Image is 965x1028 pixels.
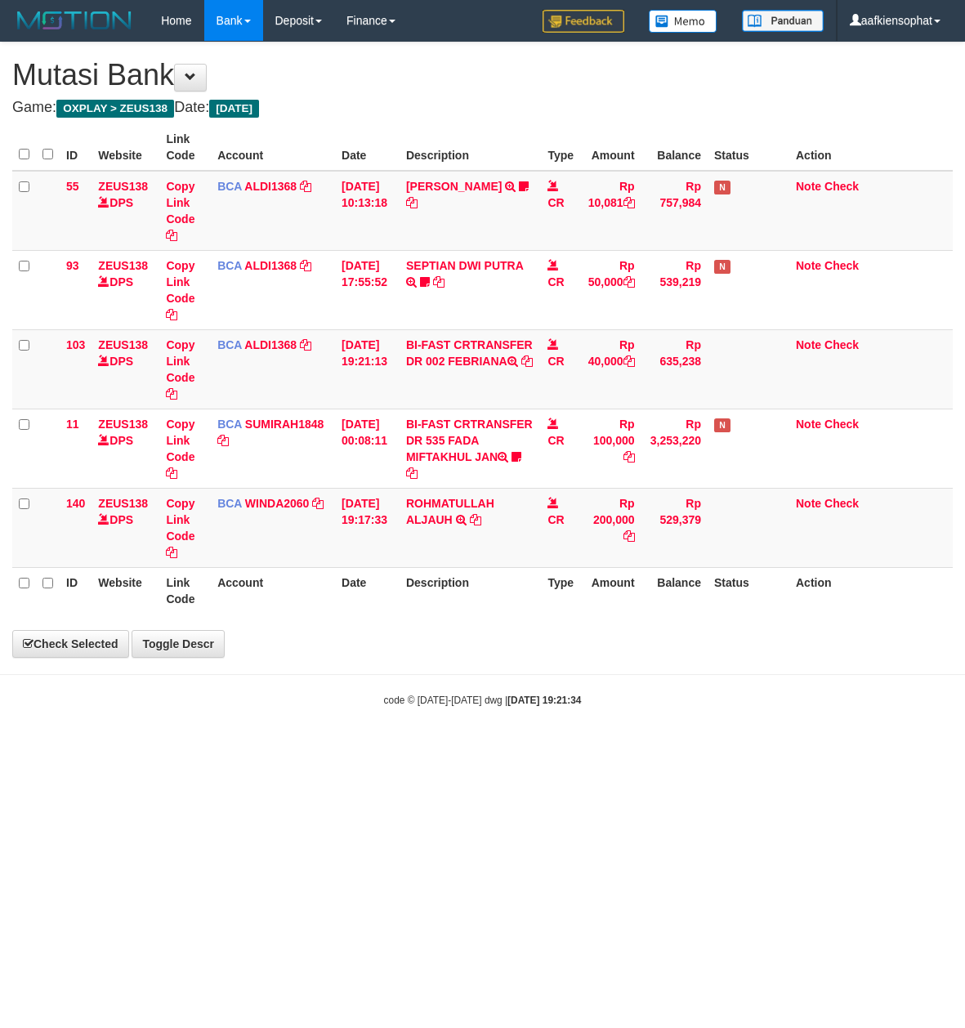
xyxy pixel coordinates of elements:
th: Action [789,124,953,171]
a: Copy Link Code [166,180,194,242]
th: Balance [641,567,708,614]
span: CR [547,434,564,447]
td: [DATE] 19:21:13 [335,329,400,409]
a: Check [824,259,859,272]
th: Amount [581,567,641,614]
th: Status [708,124,789,171]
td: DPS [92,488,159,567]
th: Type [541,567,581,614]
span: 140 [66,497,85,510]
td: Rp 3,253,220 [641,409,708,488]
a: SUMIRAH1848 [245,418,324,431]
th: Balance [641,124,708,171]
a: [PERSON_NAME] [406,180,502,193]
a: ZEUS138 [98,259,148,272]
a: ZEUS138 [98,338,148,351]
a: SEPTIAN DWI PUTRA [406,259,523,272]
th: ID [60,567,92,614]
a: ALDI1368 [244,180,297,193]
strong: [DATE] 19:21:34 [507,695,581,706]
small: code © [DATE]-[DATE] dwg | [384,695,582,706]
td: [DATE] 10:13:18 [335,171,400,251]
td: [DATE] 19:17:33 [335,488,400,567]
td: DPS [92,171,159,251]
a: Check [824,338,859,351]
span: [DATE] [209,100,259,118]
span: CR [547,196,564,209]
span: 55 [66,180,79,193]
a: ZEUS138 [98,180,148,193]
a: Check [824,497,859,510]
td: Rp 635,238 [641,329,708,409]
a: ALDI1368 [244,259,297,272]
a: Note [796,180,821,193]
span: 93 [66,259,79,272]
a: ROHMATULLAH ALJAUH [406,497,494,526]
th: Description [400,567,542,614]
a: Note [796,418,821,431]
th: Date [335,567,400,614]
span: BCA [217,338,242,351]
span: CR [547,275,564,288]
a: Note [796,338,821,351]
a: Check Selected [12,630,129,658]
a: Check [824,418,859,431]
span: 103 [66,338,85,351]
td: BI-FAST CRTRANSFER DR 535 FADA MIFTAKHUL JAN [400,409,542,488]
span: CR [547,513,564,526]
a: Copy Link Code [166,418,194,480]
span: Has Note [714,181,730,194]
span: Has Note [714,260,730,274]
a: ZEUS138 [98,418,148,431]
th: Account [211,567,335,614]
a: Copy Link Code [166,259,194,321]
td: Rp 100,000 [581,409,641,488]
span: OXPLAY > ZEUS138 [56,100,174,118]
td: DPS [92,409,159,488]
span: BCA [217,497,242,510]
img: Button%20Memo.svg [649,10,717,33]
th: ID [60,124,92,171]
span: 11 [66,418,79,431]
td: Rp 40,000 [581,329,641,409]
td: Rp 200,000 [581,488,641,567]
span: BCA [217,180,242,193]
a: ZEUS138 [98,497,148,510]
th: Website [92,124,159,171]
a: WINDA2060 [245,497,310,510]
span: CR [547,355,564,368]
h4: Game: Date: [12,100,953,116]
th: Action [789,567,953,614]
td: BI-FAST CRTRANSFER DR 002 FEBRIANA [400,329,542,409]
th: Type [541,124,581,171]
h1: Mutasi Bank [12,59,953,92]
a: Copy Link Code [166,338,194,400]
td: [DATE] 00:08:11 [335,409,400,488]
th: Description [400,124,542,171]
td: DPS [92,329,159,409]
span: BCA [217,418,242,431]
td: [DATE] 17:55:52 [335,250,400,329]
td: DPS [92,250,159,329]
a: Copy Link Code [166,497,194,559]
td: Rp 539,219 [641,250,708,329]
th: Status [708,567,789,614]
td: Rp 757,984 [641,171,708,251]
img: MOTION_logo.png [12,8,136,33]
a: Note [796,497,821,510]
span: BCA [217,259,242,272]
img: Feedback.jpg [543,10,624,33]
a: Note [796,259,821,272]
th: Account [211,124,335,171]
th: Date [335,124,400,171]
th: Amount [581,124,641,171]
img: panduan.png [742,10,824,32]
a: ALDI1368 [244,338,297,351]
td: Rp 529,379 [641,488,708,567]
th: Link Code [159,567,211,614]
th: Link Code [159,124,211,171]
td: Rp 50,000 [581,250,641,329]
span: Has Note [714,418,730,432]
td: Rp 10,081 [581,171,641,251]
a: Toggle Descr [132,630,225,658]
